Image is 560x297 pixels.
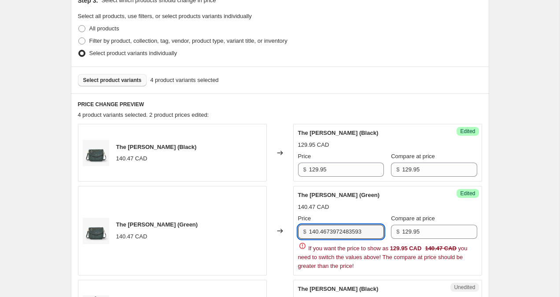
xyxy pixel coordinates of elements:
span: The [PERSON_NAME] (Green) [116,221,198,228]
span: All products [89,25,119,32]
span: Edited [460,128,475,135]
span: The [PERSON_NAME] (Green) [298,192,380,198]
img: IMG_9930_80x.jpg [83,218,109,244]
h6: PRICE CHANGE PREVIEW [78,101,482,108]
div: 140.47 CAD [116,232,147,241]
span: Select product variants [83,77,142,84]
div: 129.95 CAD [298,141,329,149]
span: The [PERSON_NAME] (Black) [298,130,379,136]
img: IMG_9930_80x.jpg [83,140,109,166]
span: $ [303,228,306,235]
span: Select all products, use filters, or select products variants individually [78,13,252,19]
button: Select product variants [78,74,147,86]
span: Price [298,153,311,160]
div: 140.47 CAD [298,203,329,212]
span: $ [303,166,306,173]
span: Edited [460,190,475,197]
span: The [PERSON_NAME] (Black) [298,286,379,292]
span: The [PERSON_NAME] (Black) [116,144,197,150]
div: 129.95 CAD [390,244,422,253]
span: $ [396,228,399,235]
span: Compare at price [391,153,435,160]
span: Unedited [454,284,475,291]
span: $ [396,166,399,173]
div: 140.47 CAD [116,154,147,163]
span: If you want the price to show as you need to switch the values above! The compare at price should... [298,245,468,269]
span: Filter by product, collection, tag, vendor, product type, variant title, or inventory [89,37,287,44]
span: 4 product variants selected [150,76,218,85]
span: 4 product variants selected. 2 product prices edited: [78,111,209,118]
span: Price [298,215,311,222]
span: Compare at price [391,215,435,222]
span: Select product variants individually [89,50,177,56]
strike: 140.47 CAD [425,244,457,253]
